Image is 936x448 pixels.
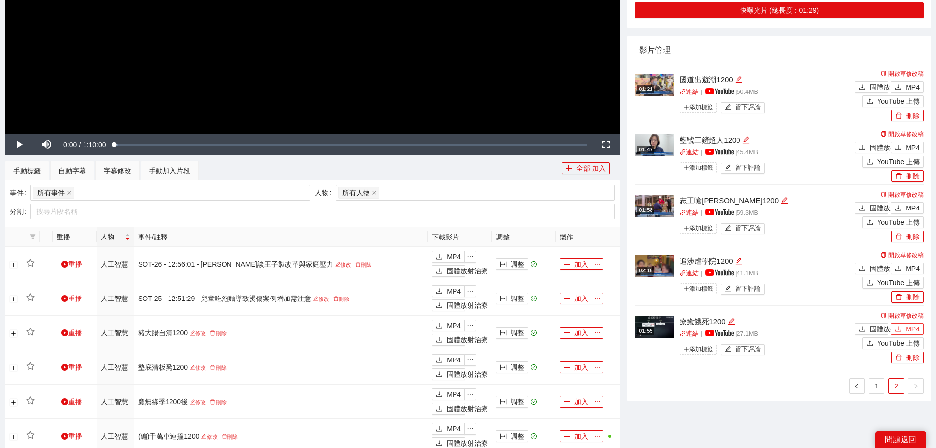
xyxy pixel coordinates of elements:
span: 省略 [465,288,476,295]
button: 上傳YouTube 上傳 [862,337,924,349]
button: 省略 [464,251,476,263]
button: 省略 [464,320,476,331]
font: 重播 [68,398,82,406]
button: 省略 [464,388,476,400]
font: 留下評論 [735,225,761,232]
font: 開啟草修改稿 [888,191,924,198]
font: 固體放射治療 [447,439,488,447]
font: 固體放射治療 [870,325,911,333]
div: Progress Bar [114,144,588,146]
img: 2ab466eb-be17-4348-9fa4-7a9e2ed74874.jpg [635,316,674,338]
font: 重播 [68,295,82,302]
span: 編輯 [725,225,731,232]
button: 加加入 [560,293,592,304]
button: 編輯留下評論 [721,163,765,174]
button: 下載固體放射治療 [855,202,888,214]
font: MP4 [447,356,461,364]
button: 列寬調整 [496,258,528,270]
span: 加 [564,329,570,337]
button: Mute [32,134,60,155]
button: 左邊 [849,378,865,394]
img: yt_logo_rgb_light.a676ea31.png [705,88,734,94]
span: 刪除 [210,399,215,405]
span: 下載 [859,144,866,152]
button: 下載MP4 [891,81,924,93]
a: 關聯連結 [680,270,699,277]
button: 展開行 [10,398,18,406]
font: 連結 [686,209,699,216]
button: 上傳YouTube 上傳 [862,156,924,168]
span: 遊戲圈 [61,261,68,268]
span: 下載 [859,84,866,91]
span: 上傳 [866,98,873,106]
span: 複製 [881,313,887,319]
span: 刪除 [222,434,227,439]
a: 關聯連結 [680,330,699,337]
button: 加加入 [560,361,592,373]
font: 01:21 [639,86,652,92]
font: 留下評論 [735,164,761,171]
button: 下載MP4 [891,323,924,335]
span: 編輯 [728,318,735,325]
span: 遊戲圈 [61,398,68,405]
button: 上傳YouTube 上傳 [862,95,924,107]
font: 固體放射治療 [447,267,488,275]
span: 下載 [859,265,866,273]
a: 關聯連結 [680,89,699,95]
span: 下載 [895,326,902,333]
button: 省略 [592,430,603,442]
font: 調整 [511,432,524,440]
span: 編輯 [735,257,742,265]
button: 展開行 [10,364,18,372]
span: 上傳 [866,340,873,348]
font: 修改 [195,330,206,336]
font: 刪除 [216,365,227,371]
button: 展開行 [10,295,18,303]
font: 1 [875,382,879,390]
span: 關聯 [680,149,686,155]
button: 下載MP4 [432,423,465,435]
font: 添加標籤 [689,104,713,111]
span: 複製 [881,131,887,137]
button: Fullscreen [592,134,620,155]
span: 下載 [436,268,443,275]
button: 省略 [592,258,603,270]
button: 上傳YouTube 上傳 [862,216,924,228]
span: 左邊 [854,383,860,389]
span: 編輯 [190,399,195,405]
button: 展開行 [10,329,18,337]
span: 編輯 [742,136,750,144]
span: 複製 [881,192,887,198]
span: 0:00 [63,141,77,149]
button: 加全部 加入 [562,162,610,174]
font: 加入 [574,295,588,302]
img: f635b6bd-196d-4350-9428-21ecea663ba7.jpg [635,74,674,96]
font: 調整 [511,260,524,268]
span: 遊戲圈 [61,433,68,440]
font: 調整 [511,329,524,337]
button: 下載MP4 [432,388,465,400]
button: 省略 [464,285,476,297]
button: 編輯留下評論 [721,223,765,234]
font: 刪除 [906,354,920,361]
span: 編輯 [725,346,731,353]
font: | [735,89,737,95]
font: 連結 [686,89,699,95]
li: 1 [869,378,884,394]
font: 刪除 [906,293,920,301]
font: 加入 [574,363,588,371]
span: 省略 [592,261,603,268]
div: 編輯 [742,134,750,146]
span: 下載 [436,391,443,399]
font: 固體放射治療 [870,83,911,91]
font: MP4 [447,287,461,295]
span: 省略 [465,322,476,329]
font: 固體放射治療 [447,301,488,309]
font: 修改 [195,365,206,371]
button: 下載MP4 [432,320,465,331]
font: 加入 [574,432,588,440]
font: 固體放射治療 [447,405,488,413]
button: 刪除刪除 [891,291,924,303]
span: 下載 [895,144,902,152]
span: 關聯 [680,330,686,337]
